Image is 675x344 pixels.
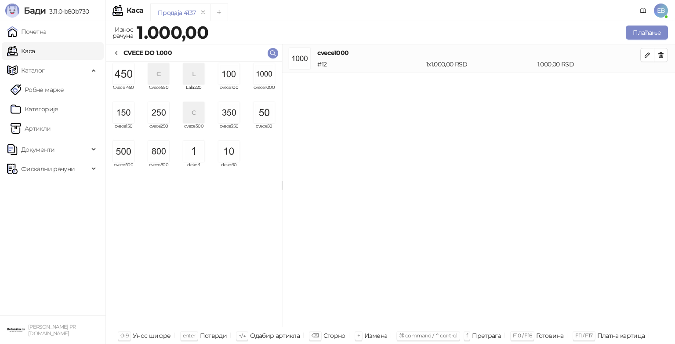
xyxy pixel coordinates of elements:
[183,63,204,84] div: L
[109,85,138,99] span: Cvece 450
[215,124,243,137] span: cvece350
[472,330,501,341] div: Претрага
[148,102,169,123] img: Slika
[636,4,650,18] a: Документација
[626,26,668,40] button: Плаћање
[21,62,45,79] span: Каталог
[183,102,204,123] div: C
[24,5,46,16] span: Бади
[11,81,64,99] a: Робне марке
[597,330,645,341] div: Платна картица
[513,332,532,339] span: F10 / F16
[215,163,243,176] span: dekor10
[180,124,208,137] span: cvece300
[21,160,75,178] span: Фискални рачуни
[215,85,243,99] span: cvece100
[123,48,172,58] div: CVECE DO 1.000
[218,141,240,162] img: Slika
[11,120,51,137] a: ArtikliАртикли
[399,332,457,339] span: ⌘ command / ⌃ control
[200,330,227,341] div: Потврди
[145,124,173,137] span: cvece250
[218,102,240,123] img: Slika
[210,4,228,21] button: Add tab
[7,23,47,40] a: Почетна
[145,85,173,99] span: Cvece550
[180,85,208,99] span: Lala220
[120,332,128,339] span: 0-9
[106,62,282,327] div: grid
[180,163,208,176] span: dekor1
[5,4,19,18] img: Logo
[536,330,563,341] div: Готовина
[21,141,54,158] span: Документи
[46,7,89,15] span: 3.11.0-b80b730
[133,330,171,341] div: Унос шифре
[7,321,25,339] img: 64x64-companyLogo-0e2e8aaa-0bd2-431b-8613-6e3c65811325.png
[425,59,536,69] div: 1 x 1.000,00 RSD
[312,332,319,339] span: ⌫
[113,141,134,162] img: Slika
[148,141,169,162] img: Slika
[218,63,240,84] img: Slika
[254,102,275,123] img: Slika
[323,330,345,341] div: Сторно
[364,330,387,341] div: Измена
[109,163,138,176] span: cvece500
[127,7,143,14] div: Каса
[183,141,204,162] img: Slika
[254,63,275,84] img: Slika
[28,324,76,337] small: [PERSON_NAME] PR [DOMAIN_NAME]
[316,59,425,69] div: # 12
[197,9,209,16] button: remove
[158,8,196,18] div: Продаја 4137
[111,24,135,41] div: Износ рачуна
[113,102,134,123] img: Slika
[357,332,360,339] span: +
[137,22,208,43] strong: 1.000,00
[145,163,173,176] span: cvece800
[148,63,169,84] div: C
[239,332,246,339] span: ↑/↓
[7,42,35,60] a: Каса
[575,332,592,339] span: F11 / F17
[466,332,468,339] span: f
[113,63,134,84] img: Slika
[250,330,300,341] div: Одабир артикла
[109,124,138,137] span: cvece150
[317,48,640,58] h4: cvece1000
[536,59,642,69] div: 1.000,00 RSD
[183,332,196,339] span: enter
[654,4,668,18] span: EB
[11,100,58,118] a: Категорије
[250,124,278,137] span: cvece50
[250,85,278,99] span: cvece1000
